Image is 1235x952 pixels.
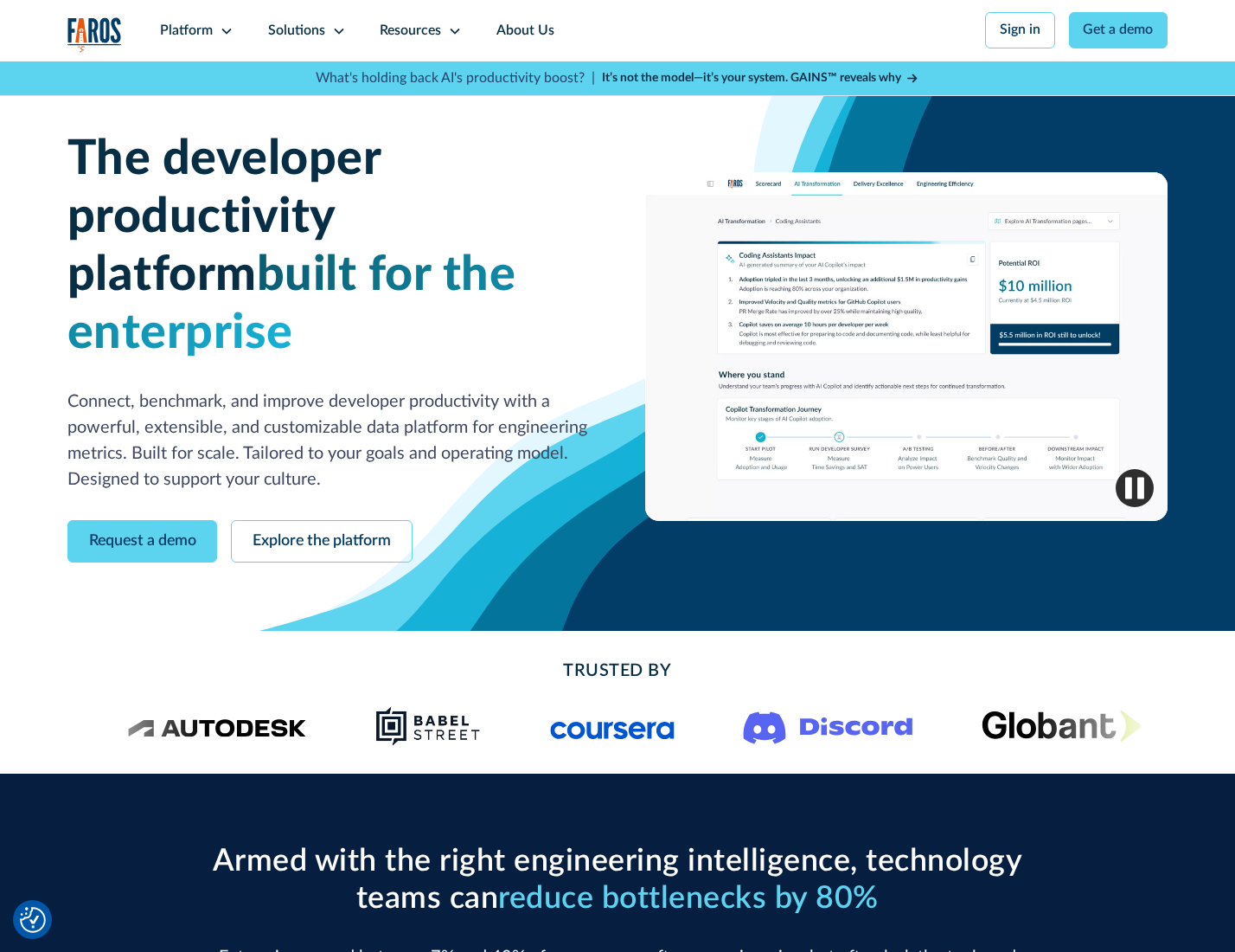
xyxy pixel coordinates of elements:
[20,907,46,933] button: Cookie Settings
[20,907,46,933] img: Revisit consent button
[67,131,591,362] h1: The developer productivity platform
[1116,469,1154,507] img: Pause video
[1069,12,1168,48] a: Get a demo
[128,714,307,737] img: Logo of the design software company Autodesk.
[982,710,1142,742] img: Globant's logo
[205,659,1030,685] h2: Trusted By
[743,708,912,744] img: Logo of the communication platform Discord.
[985,12,1055,48] a: Sign in
[316,68,595,89] p: What's holding back AI's productivity boost? |
[67,17,123,53] img: Logo of the analytics and reporting company Faros.
[67,17,123,53] a: home
[205,843,1030,917] h2: Armed with the right engineering intelligence, technology teams can
[380,21,441,42] div: Resources
[231,520,413,563] a: Explore the platform
[602,69,920,87] a: It’s not the model—it’s your system. GAINS™ reveals why
[375,705,481,747] img: Babel Street logo png
[498,883,879,914] span: reduce bottlenecks by 80%
[550,712,675,740] img: Logo of the online learning platform Coursera.
[67,520,218,563] a: Request a demo
[602,72,901,84] strong: It’s not the model—it’s your system. GAINS™ reveals why
[160,21,213,42] div: Platform
[67,389,591,492] p: Connect, benchmark, and improve developer productivity with a powerful, extensible, and customiza...
[268,21,325,42] div: Solutions
[67,251,516,357] span: built for the enterprise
